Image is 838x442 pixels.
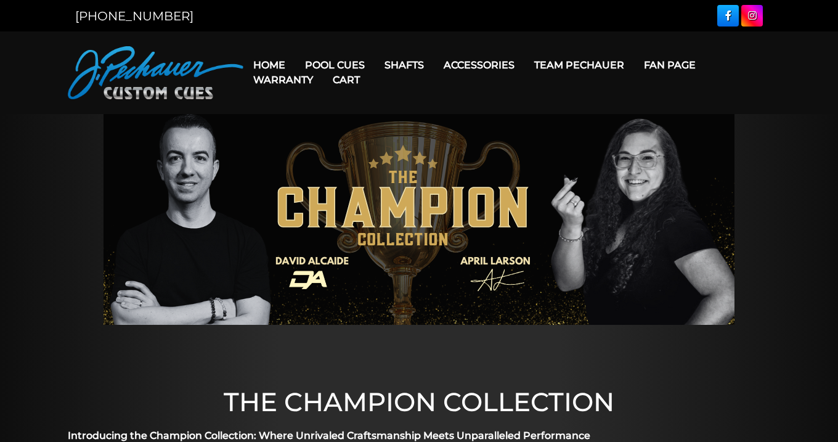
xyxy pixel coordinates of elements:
[75,9,193,23] a: [PHONE_NUMBER]
[434,49,524,81] a: Accessories
[295,49,375,81] a: Pool Cues
[323,64,370,96] a: Cart
[524,49,634,81] a: Team Pechauer
[243,49,295,81] a: Home
[634,49,706,81] a: Fan Page
[68,46,243,99] img: Pechauer Custom Cues
[68,430,590,441] strong: Introducing the Champion Collection: Where Unrivaled Craftsmanship Meets Unparalleled Performance
[243,64,323,96] a: Warranty
[375,49,434,81] a: Shafts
